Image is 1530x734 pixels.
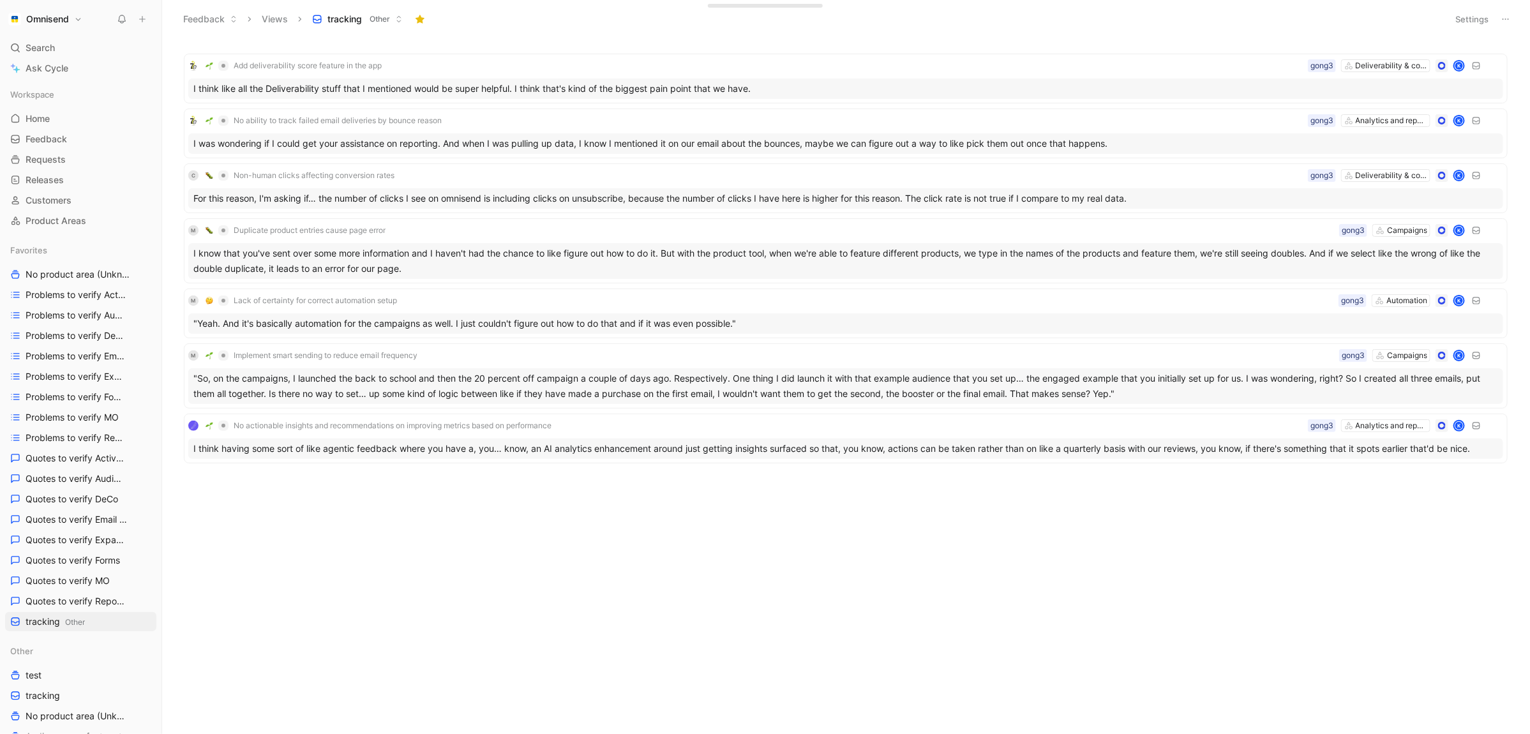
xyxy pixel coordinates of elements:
button: 🌱Implement smart sending to reduce email frequency [201,348,422,363]
button: 🐛Duplicate product entries cause page error [201,223,390,238]
img: 🌱 [206,62,213,70]
span: Releases [26,174,64,186]
span: Quotes to verify DeCo [26,493,118,506]
div: gong3 [1310,59,1333,72]
img: 🐛 [206,172,213,179]
span: tracking [26,689,60,702]
div: "Yeah. And it's basically automation for the campaigns as well. I just couldn't figure out how to... [188,313,1503,334]
span: Favorites [10,244,47,257]
a: Quotes to verify MO [5,571,156,590]
div: For this reason, I'm asking if… the number of clicks I see on omnisend is including clicks on uns... [188,188,1503,209]
img: logo [188,421,199,431]
button: 🌱No ability to track failed email deliveries by bounce reason [201,113,446,128]
span: Quotes to verify MO [26,574,110,587]
span: Quotes to verify Reporting [26,595,126,608]
a: Quotes to verify Forms [5,551,156,570]
span: Problems to verify Audience [26,309,127,322]
div: I was wondering if I could get your assistance on reporting. And when I was pulling up data, I kn... [188,133,1503,154]
div: Automation [1386,294,1427,307]
div: K [1455,421,1464,430]
button: Views [256,10,294,29]
a: Customers [5,191,156,210]
a: M🌱Implement smart sending to reduce email frequencyCampaignsgong3K"So, on the campaigns, I launch... [184,343,1508,408]
a: Problems to verify Reporting [5,428,156,447]
div: I think having some sort of like agentic feedback where you have a, you… know, an AI analytics en... [188,438,1503,459]
div: K [1455,116,1464,125]
div: I know that you've sent over some more information and I haven't had the chance to like figure ou... [188,243,1503,279]
div: Workspace [5,85,156,104]
a: Releases [5,170,156,190]
div: K [1455,351,1464,360]
a: Problems to verify DeCo [5,326,156,345]
button: Settings [1450,10,1494,28]
a: Problems to verify Expansion [5,367,156,386]
a: Home [5,109,156,128]
a: Product Areas [5,211,156,230]
img: 🤔 [206,297,213,304]
button: Feedback [177,10,243,29]
a: logo🌱Add deliverability score feature in the appDeliverability & compliancegong3KI think like all... [184,54,1508,103]
span: tracking [26,615,85,629]
a: Problems to verify Audience [5,306,156,325]
span: test [26,669,41,682]
div: Deliverability & compliance [1356,169,1427,182]
button: 🌱Add deliverability score feature in the app [201,58,386,73]
div: M [188,225,199,236]
h1: Omnisend [26,13,69,25]
a: Problems to verify MO [5,408,156,427]
img: 🌱 [206,117,213,124]
a: tracking [5,686,156,705]
span: Quotes to verify Forms [26,554,120,567]
span: Quotes to verify Expansion [26,534,126,546]
img: 🐛 [206,227,213,234]
a: No product area (Unknowns) [5,707,156,726]
a: Problems to verify Activation [5,285,156,304]
div: Search [5,38,156,57]
a: Quotes to verify Expansion [5,530,156,550]
a: C🐛Non-human clicks affecting conversion ratesDeliverability & compliancegong3KFor this reason, I'... [184,163,1508,213]
a: Quotes to verify Activation [5,449,156,468]
span: Add deliverability score feature in the app [234,61,382,71]
span: Problems to verify Activation [26,288,128,301]
span: tracking [327,13,362,26]
span: Implement smart sending to reduce email frequency [234,350,417,361]
div: Other [5,641,156,661]
span: Quotes to verify Activation [26,452,126,465]
span: Non-human clicks affecting conversion rates [234,170,394,181]
div: K [1455,296,1464,305]
img: 🌱 [206,422,213,430]
span: Other [370,13,390,26]
a: M🤔Lack of certainty for correct automation setupAutomationgong3K"Yeah. And it's basically automat... [184,288,1508,338]
span: Home [26,112,50,125]
img: 🌱 [206,352,213,359]
a: No product area (Unknowns) [5,265,156,284]
a: Feedback [5,130,156,149]
span: Lack of certainty for correct automation setup [234,296,397,306]
div: gong3 [1342,349,1365,362]
div: I think like all the Deliverability stuff that I mentioned would be super helpful. I think that's... [188,79,1503,99]
a: Quotes to verify Audience [5,469,156,488]
div: M [188,350,199,361]
span: No product area (Unknowns) [26,268,131,281]
a: test [5,666,156,685]
span: Product Areas [26,214,86,227]
a: Quotes to verify Email builder [5,510,156,529]
span: Problems to verify MO [26,411,119,424]
span: Quotes to verify Email builder [26,513,128,526]
span: Requests [26,153,66,166]
div: Deliverability & compliance [1356,59,1427,72]
a: logo🌱No ability to track failed email deliveries by bounce reasonAnalytics and reportsgong3KI was... [184,109,1508,158]
div: K [1455,61,1464,70]
span: Quotes to verify Audience [26,472,126,485]
div: gong3 [1342,224,1365,237]
a: logo🌱No actionable insights and recommendations on improving metrics based on performanceAnalytic... [184,414,1508,463]
div: K [1455,171,1464,180]
span: Problems to verify Email Builder [26,350,129,363]
a: Ask Cycle [5,59,156,78]
span: No ability to track failed email deliveries by bounce reason [234,116,442,126]
a: Quotes to verify Reporting [5,592,156,611]
a: Requests [5,150,156,169]
div: M [188,296,199,306]
span: Feedback [26,133,67,146]
div: gong3 [1310,419,1333,432]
